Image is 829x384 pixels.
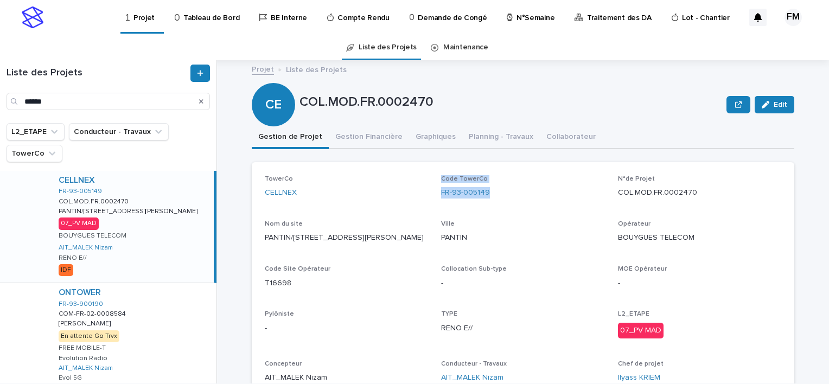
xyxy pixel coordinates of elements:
a: ONTOWER [59,287,101,298]
a: AIT_MALEK Nizam [59,244,113,252]
span: Edit [774,101,787,108]
button: Planning - Travaux [462,126,540,149]
span: TowerCo [265,176,293,182]
p: PANTIN [441,232,604,244]
span: Code TowerCo [441,176,488,182]
p: FREE MOBILE-T [59,344,106,352]
div: 07_PV MAD [59,217,99,229]
div: CE [252,53,295,112]
p: COM-FR-02-0008584 [59,308,128,318]
span: N°de Projet [618,176,655,182]
p: COL.MOD.FR.0002470 [59,196,131,206]
a: CELLNEX [59,175,95,185]
p: COL.MOD.FR.0002470 [299,94,722,110]
p: BOUYGUES TELECOM [59,232,126,240]
a: Liste des Projets [359,35,417,60]
p: AIT_MALEK Nizam [265,372,428,383]
a: Projet [252,62,274,75]
p: RENO E// [59,254,87,262]
a: Ilyass KRIEM [618,372,660,383]
span: Pylôniste [265,311,294,317]
span: Opérateur [618,221,651,227]
button: TowerCo [7,145,62,162]
span: Code Site Opérateur [265,266,330,272]
p: Evol 5G [59,374,82,382]
span: Nom du site [265,221,303,227]
a: Maintenance [443,35,488,60]
p: T16698 [265,278,428,289]
button: Gestion de Projet [252,126,329,149]
div: FM [785,9,802,26]
h1: Liste des Projets [7,67,188,79]
button: Conducteur - Travaux [69,123,169,140]
p: BOUYGUES TELECOM [618,232,781,244]
button: L2_ETAPE [7,123,65,140]
p: Liste des Projets [286,63,347,75]
span: Concepteur [265,361,302,367]
a: FR-93-005149 [59,188,102,195]
div: En attente Go Trvx [59,330,119,342]
p: [PERSON_NAME] [59,318,113,328]
span: Ville [441,221,455,227]
button: Graphiques [409,126,462,149]
span: MOE Opérateur [618,266,667,272]
p: - [441,278,604,289]
a: FR-93-900190 [59,300,103,308]
span: Conducteur - Travaux [441,361,507,367]
p: RENO E// [441,323,604,334]
div: IDF [59,264,73,276]
a: CELLNEX [265,187,297,199]
p: - [265,323,428,334]
p: Evolution Radio [59,355,107,362]
button: Collaborateur [540,126,602,149]
p: PANTIN/[STREET_ADDRESS][PERSON_NAME] [265,232,428,244]
input: Search [7,93,210,110]
p: PANTIN/[STREET_ADDRESS][PERSON_NAME] [59,206,200,215]
a: FR-93-005149 [441,187,490,199]
div: 07_PV MAD [618,323,664,338]
span: L2_ETAPE [618,311,649,317]
button: Gestion Financière [329,126,409,149]
p: COL.MOD.FR.0002470 [618,187,781,199]
span: Collocation Sub-type [441,266,507,272]
p: - [618,278,781,289]
a: AIT_MALEK Nizam [59,364,113,372]
span: Chef de projet [618,361,664,367]
button: Edit [755,96,794,113]
span: TYPE [441,311,457,317]
img: stacker-logo-s-only.png [22,7,43,28]
a: AIT_MALEK Nizam [441,372,503,383]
